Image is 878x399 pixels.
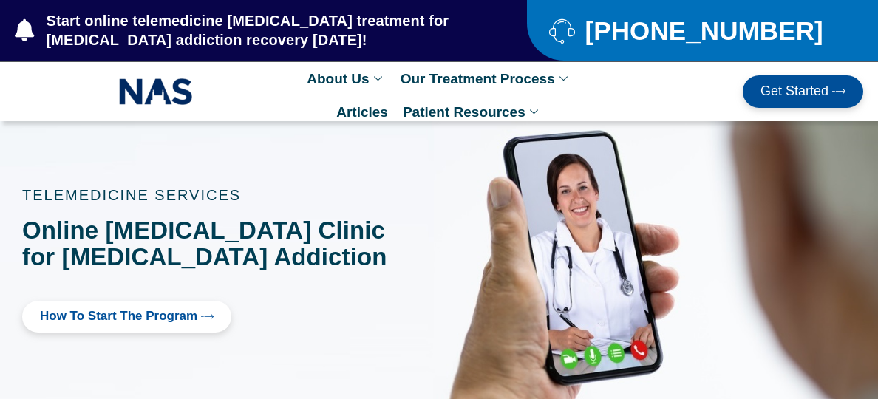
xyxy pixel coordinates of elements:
[22,301,231,332] a: How to Start the program
[22,188,399,202] p: TELEMEDICINE SERVICES
[22,217,399,271] h1: Online [MEDICAL_DATA] Clinic for [MEDICAL_DATA] Addiction
[549,18,841,44] a: [PHONE_NUMBER]
[760,84,828,99] span: Get Started
[395,95,549,129] a: Patient Resources
[582,21,823,40] span: [PHONE_NUMBER]
[43,11,468,50] span: Start online telemedicine [MEDICAL_DATA] treatment for [MEDICAL_DATA] addiction recovery [DATE]!
[40,310,197,324] span: How to Start the program
[15,11,468,50] a: Start online telemedicine [MEDICAL_DATA] treatment for [MEDICAL_DATA] addiction recovery [DATE]!
[743,75,863,108] a: Get Started
[393,62,579,95] a: Our Treatment Process
[299,62,392,95] a: About Us
[119,75,193,109] img: NAS_email_signature-removebg-preview.png
[329,95,395,129] a: Articles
